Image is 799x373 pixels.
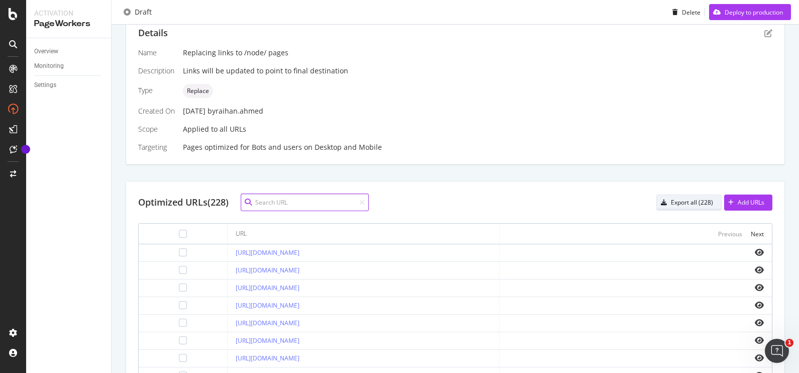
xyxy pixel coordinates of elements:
div: Draft [135,7,152,17]
div: Tooltip anchor [21,145,30,154]
div: Activation [34,8,103,18]
div: Scope [138,124,175,134]
a: Overview [34,46,104,57]
a: [URL][DOMAIN_NAME] [236,336,299,345]
div: by raihan.ahmed [208,106,263,116]
div: pen-to-square [764,29,772,37]
a: [URL][DOMAIN_NAME] [236,354,299,362]
i: eye [755,319,764,327]
div: neutral label [183,84,213,98]
div: Next [751,230,764,238]
div: Replacing links to /node/ pages [183,48,772,58]
i: eye [755,354,764,362]
div: Name [138,48,175,58]
i: eye [755,301,764,309]
div: URL [236,229,247,238]
div: Deploy to production [725,8,783,16]
div: Details [138,27,168,40]
i: eye [755,336,764,344]
a: [URL][DOMAIN_NAME] [236,284,299,292]
button: Previous [718,228,742,240]
div: Bots and users [252,142,302,152]
div: Applied to all URLs [138,48,772,152]
button: Next [751,228,764,240]
button: Delete [668,4,701,20]
div: Type [138,85,175,96]
div: Overview [34,46,58,57]
button: Add URLs [724,195,772,211]
i: eye [755,284,764,292]
span: 1 [785,339,793,347]
iframe: Intercom live chat [765,339,789,363]
a: [URL][DOMAIN_NAME] [236,301,299,310]
i: eye [755,248,764,256]
div: Created On [138,106,175,116]
span: Replace [187,88,209,94]
div: Targeting [138,142,175,152]
div: Export all (228) [671,198,713,207]
div: Desktop and Mobile [315,142,382,152]
div: [DATE] [183,106,772,116]
div: Previous [718,230,742,238]
div: Pages optimized for on [183,142,772,152]
a: [URL][DOMAIN_NAME] [236,319,299,327]
div: Monitoring [34,61,64,71]
a: [URL][DOMAIN_NAME] [236,248,299,257]
input: Search URL [241,194,369,211]
div: Optimized URLs (228) [138,196,229,209]
div: Delete [682,8,701,16]
div: Add URLs [738,198,764,207]
button: Export all (228) [656,195,722,211]
div: Links will be updated to point to final destination [183,66,772,76]
div: Description [138,66,175,76]
a: Monitoring [34,61,104,71]
div: PageWorkers [34,18,103,30]
div: Settings [34,80,56,90]
button: Deploy to production [709,4,791,20]
i: eye [755,266,764,274]
a: Settings [34,80,104,90]
a: [URL][DOMAIN_NAME] [236,266,299,274]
